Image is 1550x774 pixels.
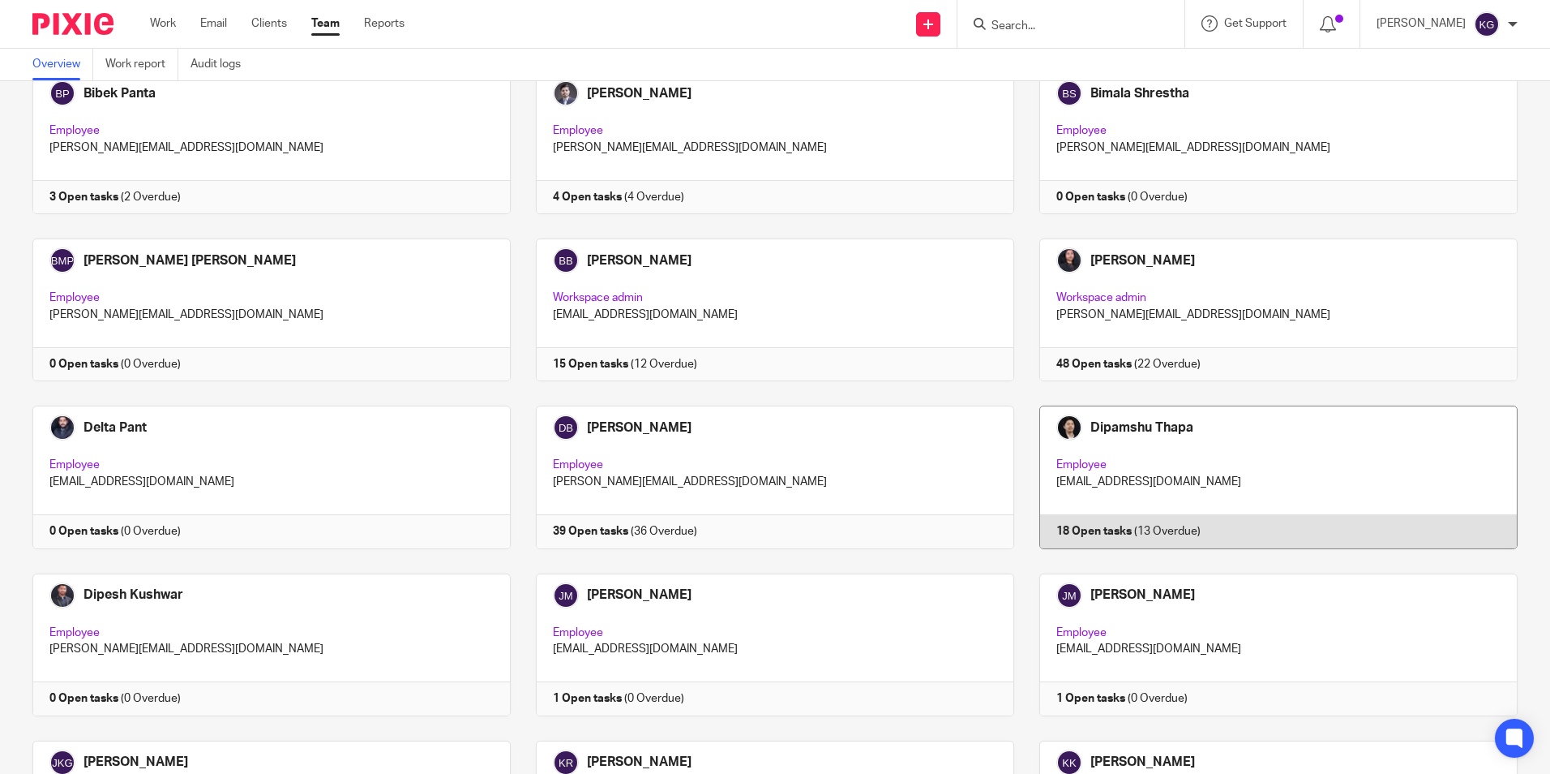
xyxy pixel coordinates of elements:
[1377,15,1466,32] p: [PERSON_NAME]
[200,15,227,32] a: Email
[1474,11,1500,37] img: svg%3E
[251,15,287,32] a: Clients
[1224,18,1287,29] span: Get Support
[105,49,178,80] a: Work report
[32,49,93,80] a: Overview
[150,15,176,32] a: Work
[364,15,405,32] a: Reports
[990,19,1136,34] input: Search
[32,13,113,35] img: Pixie
[191,49,253,80] a: Audit logs
[311,15,340,32] a: Team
